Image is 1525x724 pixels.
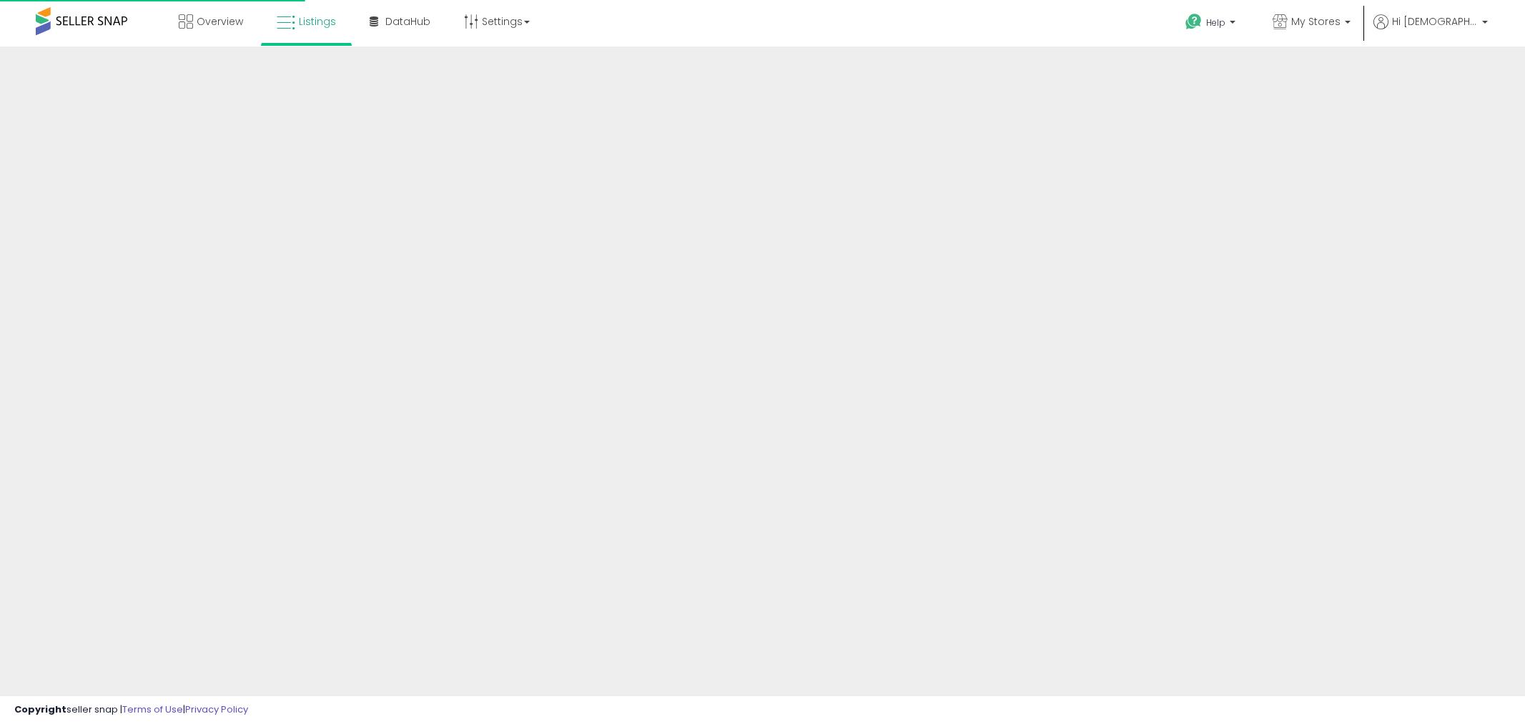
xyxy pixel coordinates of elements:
[1206,16,1225,29] span: Help
[1392,14,1478,29] span: Hi [DEMOGRAPHIC_DATA]
[1185,13,1203,31] i: Get Help
[197,14,243,29] span: Overview
[299,14,336,29] span: Listings
[1291,14,1341,29] span: My Stores
[385,14,430,29] span: DataHub
[1174,2,1250,47] a: Help
[1373,14,1488,47] a: Hi [DEMOGRAPHIC_DATA]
